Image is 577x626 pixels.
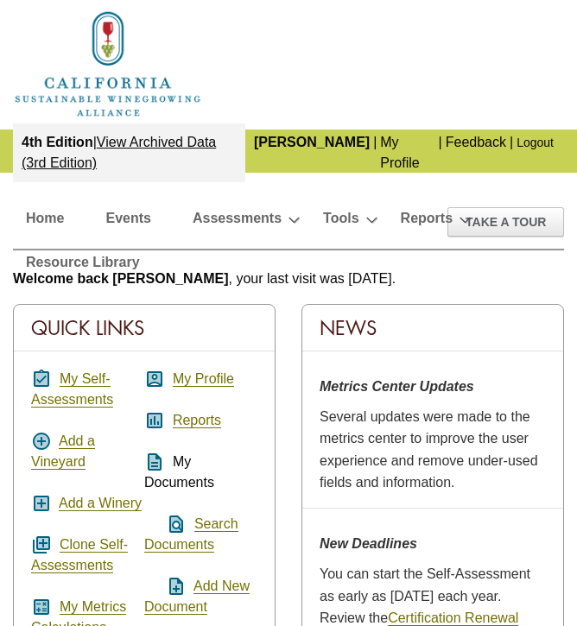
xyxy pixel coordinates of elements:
div: | [437,123,444,182]
div: Quick Links [14,305,275,351]
a: Home [13,55,203,70]
div: | [371,123,378,182]
a: Add a Winery [59,496,142,511]
a: My Profile [380,135,419,170]
i: account_box [144,369,165,389]
strong: 4th Edition [22,135,93,149]
a: Logout [517,136,554,149]
a: View Archived Data (3rd Edition) [22,135,216,170]
strong: New Deadlines [320,536,417,551]
a: Search Documents [144,516,238,553]
a: Reports [173,413,221,428]
i: add_circle [31,431,52,452]
strong: Metrics Center Updates [320,379,474,394]
i: queue [31,534,52,555]
i: calculate [31,597,52,617]
b: [PERSON_NAME] [254,135,370,149]
i: assessment [144,410,165,431]
div: | [508,123,515,182]
a: My Self-Assessments [31,371,113,408]
i: assignment_turned_in [31,369,52,389]
a: Feedback [446,135,506,149]
a: Tools [323,206,358,237]
a: Resource Library [26,250,140,281]
i: find_in_page [144,514,187,534]
i: description [144,452,165,472]
span: My Documents [144,454,214,490]
a: Clone Self-Assessments [31,537,128,573]
a: My Profile [173,371,234,387]
span: Several updates were made to the metrics center to improve the user experience and remove under-u... [320,409,538,490]
a: Assessments [193,206,282,237]
img: logo_cswa2x.png [13,9,203,119]
i: add_box [31,493,52,514]
a: Add New Document [144,579,250,615]
a: Events [105,206,150,237]
a: Home [26,206,64,237]
div: News [302,305,563,351]
div: | [13,123,245,182]
a: Add a Vineyard [31,433,95,470]
i: note_add [144,576,187,597]
a: Reports [401,206,453,237]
